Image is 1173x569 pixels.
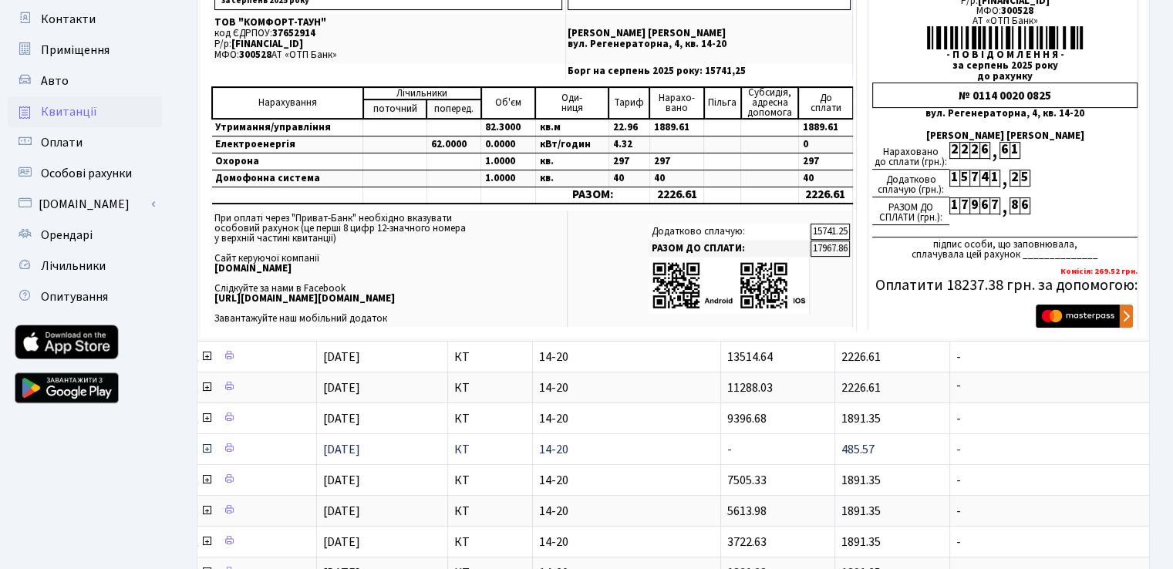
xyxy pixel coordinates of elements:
td: Охорона [212,153,363,170]
div: 4 [979,170,989,187]
span: 1891.35 [841,503,881,520]
span: 14-20 [539,443,714,456]
span: 14-20 [539,536,714,548]
div: 2 [959,142,969,159]
td: До cплати [798,87,852,119]
td: Тариф [608,87,649,119]
span: 5613.98 [727,503,767,520]
div: - П О В І Д О М Л Е Н Н Я - [872,50,1138,60]
td: поточний [363,99,427,119]
td: Пільга [704,87,741,119]
span: - [956,351,1143,363]
td: 40 [798,170,852,187]
td: Додатково сплачую: [649,224,810,240]
span: [DATE] [323,441,360,458]
span: 14-20 [539,382,714,394]
td: поперед. [426,99,480,119]
div: 7 [969,170,979,187]
a: Квитанції [8,96,162,127]
td: Утримання/управління [212,119,363,136]
span: 300528 [239,48,271,62]
td: 0.0000 [481,136,535,153]
span: 1891.35 [841,534,881,550]
div: 5 [1020,170,1030,187]
h5: Оплатити 18237.38 грн. за допомогою: [872,276,1138,295]
td: 2226.61 [798,187,852,204]
div: 7 [989,197,999,214]
td: 1.0000 [481,170,535,187]
td: 297 [608,153,649,170]
b: [URL][DOMAIN_NAME][DOMAIN_NAME] [214,291,395,305]
span: 1891.35 [841,472,881,489]
td: 1889.61 [649,119,703,136]
span: 2226.61 [841,348,881,365]
p: МФО: АТ «ОТП Банк» [214,50,562,60]
div: 7 [959,197,969,214]
a: Особові рахунки [8,158,162,189]
td: 15741.25 [811,224,850,240]
div: 2 [969,142,979,159]
div: до рахунку [872,72,1138,82]
span: Контакти [41,11,96,28]
span: [DATE] [323,503,360,520]
td: Об'єм [481,87,535,119]
td: Субсидія, адресна допомога [741,87,798,119]
div: вул. Регенераторна, 4, кв. 14-20 [872,109,1138,119]
span: - [956,536,1143,548]
p: вул. Регенераторна, 4, кв. 14-20 [568,39,851,49]
a: Контакти [8,4,162,35]
td: кв. [535,170,608,187]
a: Приміщення [8,35,162,66]
span: [DATE] [323,348,360,365]
td: 40 [608,170,649,187]
td: 2226.61 [649,187,703,204]
span: КТ [454,443,526,456]
span: - [956,505,1143,517]
b: Комісія: 269.52 грн. [1060,265,1138,277]
span: 11288.03 [727,379,773,396]
span: 37652914 [272,26,315,40]
td: 40 [649,170,703,187]
span: [DATE] [323,472,360,489]
td: 62.0000 [426,136,480,153]
p: код ЄДРПОУ: [214,29,562,39]
div: 1 [949,197,959,214]
td: 17967.86 [811,241,850,257]
td: 1.0000 [481,153,535,170]
td: кв. [535,153,608,170]
p: ТОВ "КОМФОРТ-ТАУН" [214,18,562,28]
span: - [727,441,732,458]
a: Лічильники [8,251,162,281]
td: 82.3000 [481,119,535,136]
span: [DATE] [323,534,360,550]
div: АТ «ОТП Банк» [872,16,1138,26]
div: , [989,142,999,160]
span: 14-20 [539,351,714,363]
td: При оплаті через "Приват-Банк" необхідно вказувати особовий рахунок (це перші 8 цифр 12-значного ... [211,210,568,327]
span: - [956,382,1143,394]
td: Лічильники [363,87,481,99]
td: Оди- ниця [535,87,608,119]
div: , [999,197,1010,215]
a: Орендарі [8,220,162,251]
p: [PERSON_NAME] [PERSON_NAME] [568,29,851,39]
span: Лічильники [41,258,106,274]
td: 22.96 [608,119,649,136]
img: Masterpass [1036,305,1133,328]
td: 0 [798,136,852,153]
td: 4.32 [608,136,649,153]
span: 2226.61 [841,379,881,396]
span: КТ [454,505,526,517]
div: 1 [989,170,999,187]
span: Оплати [41,134,83,151]
p: Борг на серпень 2025 року: 15741,25 [568,66,851,76]
div: МФО: [872,6,1138,16]
span: 13514.64 [727,348,773,365]
span: Приміщення [41,42,110,59]
span: 7505.33 [727,472,767,489]
div: 6 [999,142,1010,159]
td: кв.м [535,119,608,136]
div: Додатково сплачую (грн.): [872,170,949,197]
div: Нараховано до сплати (грн.): [872,142,949,170]
td: Нарахування [212,87,363,119]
